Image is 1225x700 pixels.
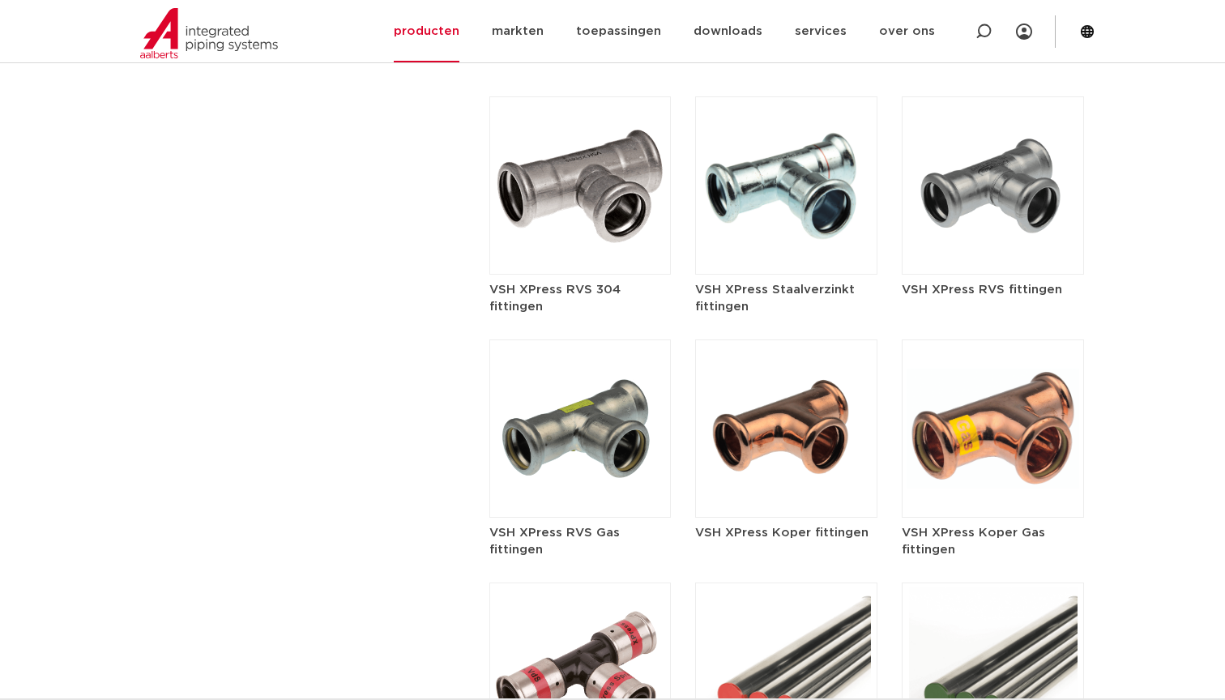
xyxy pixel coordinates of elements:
h5: VSH XPress RVS 304 fittingen [489,281,672,315]
h5: VSH XPress Koper Gas fittingen [902,524,1084,558]
h5: VSH XPress Koper fittingen [695,524,877,541]
a: VSH XPress Staalverzinkt fittingen [695,179,877,315]
h5: VSH XPress Staalverzinkt fittingen [695,281,877,315]
a: VSH XPress RVS Gas fittingen [489,422,672,558]
a: VSH XPress Koper fittingen [695,422,877,541]
a: VSH XPress RVS fittingen [902,179,1084,298]
h5: VSH XPress RVS Gas fittingen [489,524,672,558]
h5: VSH XPress RVS fittingen [902,281,1084,298]
a: VSH XPress Koper Gas fittingen [902,422,1084,558]
a: VSH XPress RVS 304 fittingen [489,179,672,315]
